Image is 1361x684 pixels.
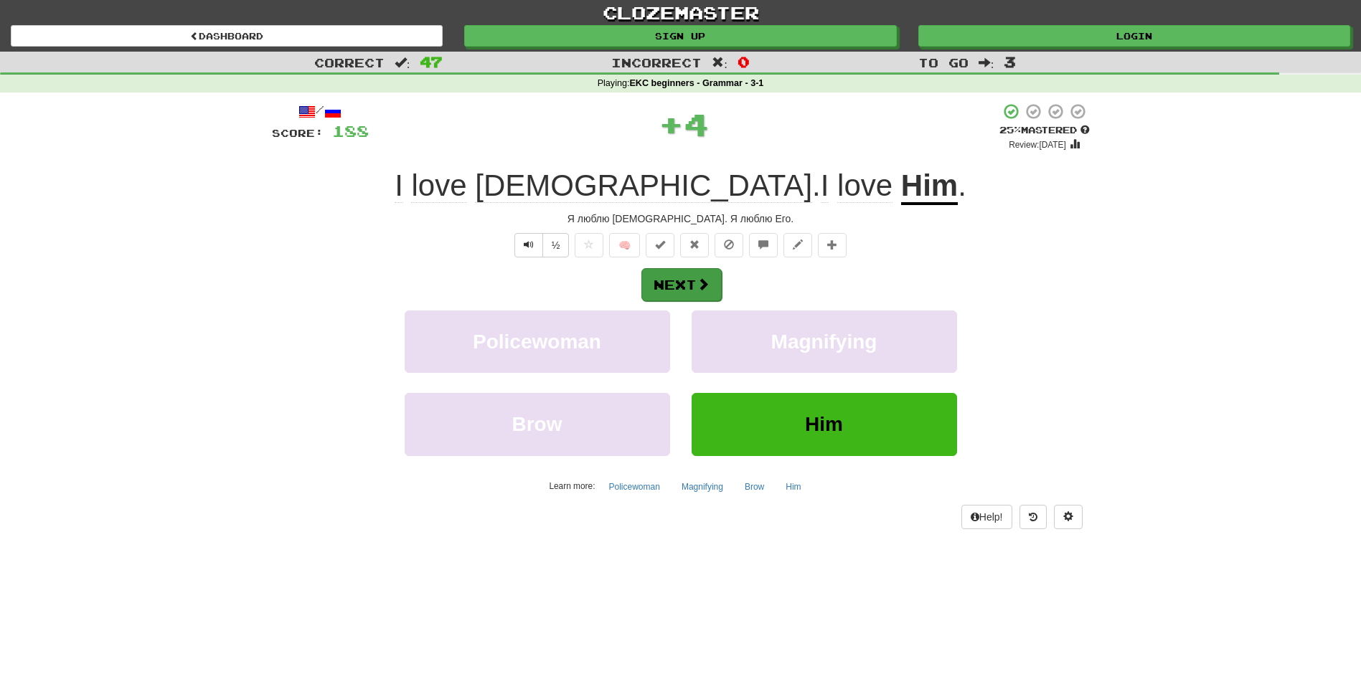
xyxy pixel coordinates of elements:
span: : [712,57,727,69]
span: Score: [272,127,324,139]
span: [DEMOGRAPHIC_DATA] [475,168,812,203]
span: 3 [1004,53,1016,70]
button: Brow [405,393,670,455]
span: Policewoman [473,331,601,353]
span: Correct [314,55,385,70]
span: love [837,168,893,203]
button: Ignore sentence (alt+i) [715,233,743,257]
button: Help! [961,505,1012,529]
button: 🧠 [609,233,640,257]
span: Him [805,413,843,435]
span: To go [918,55,969,70]
div: Mastered [999,124,1090,137]
button: Favorite sentence (alt+f) [575,233,603,257]
button: Play sentence audio (ctl+space) [514,233,543,257]
strong: EKC beginners - Grammar - 3-1 [629,78,763,88]
span: . [395,168,901,202]
a: Sign up [464,25,896,47]
div: Text-to-speech controls [512,233,570,257]
span: 4 [684,106,709,142]
button: Policewoman [405,310,670,373]
span: Incorrect [611,55,702,70]
button: Magnifying [674,476,731,498]
button: Brow [737,476,772,498]
div: / [272,103,369,120]
small: Review: [DATE] [1009,140,1066,150]
span: Brow [512,413,562,435]
span: 0 [738,53,750,70]
span: I [395,168,403,203]
span: I [821,168,829,203]
button: Magnifying [692,310,957,373]
a: Dashboard [11,25,443,47]
button: Round history (alt+y) [1019,505,1047,529]
button: Him [778,476,809,498]
button: Next [641,268,722,301]
span: Magnifying [771,331,877,353]
span: . [958,168,966,202]
span: : [979,57,994,69]
small: Learn more: [549,481,595,491]
span: 47 [420,53,443,70]
button: Policewoman [601,476,668,498]
span: love [411,168,466,203]
span: 25 % [999,124,1021,136]
button: Reset to 0% Mastered (alt+r) [680,233,709,257]
span: + [659,103,684,146]
div: Я люблю [DEMOGRAPHIC_DATA]. Я люблю Его. [272,212,1090,226]
button: Discuss sentence (alt+u) [749,233,778,257]
a: Login [918,25,1350,47]
u: Him [901,168,958,205]
button: Edit sentence (alt+d) [783,233,812,257]
button: ½ [542,233,570,257]
button: Set this sentence to 100% Mastered (alt+m) [646,233,674,257]
span: : [395,57,410,69]
span: 188 [332,122,369,140]
button: Add to collection (alt+a) [818,233,847,257]
button: Him [692,393,957,455]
